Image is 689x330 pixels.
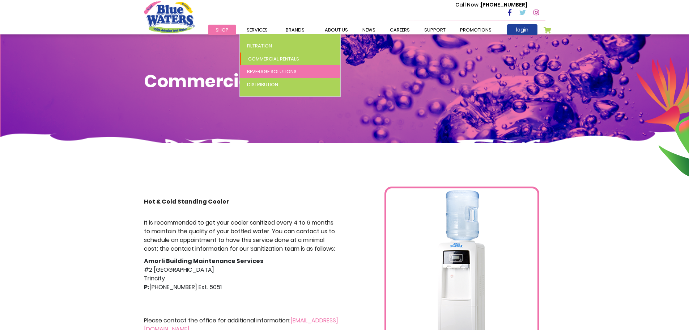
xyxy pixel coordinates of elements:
[144,257,263,265] strong: Amorli Building Maintenance Services
[144,218,339,253] p: It is recommended to get your cooler sanitized every 4 to 6 months to maintain the quality of you...
[507,24,537,35] a: login
[248,55,299,62] span: Commercial Rentals
[144,71,545,92] h1: Commercial Rentals
[247,81,278,88] span: Distribution
[247,26,268,33] span: Services
[216,26,229,33] span: Shop
[355,25,383,35] a: News
[144,197,229,206] strong: Hot & Cold Standing Cooler
[453,25,499,35] a: Promotions
[144,1,195,33] a: store logo
[455,1,481,8] span: Call Now :
[247,68,297,75] span: Beverage Solutions
[144,283,149,291] strong: P:
[286,26,305,33] span: Brands
[247,42,272,49] span: Filtration
[417,25,453,35] a: support
[318,25,355,35] a: about us
[455,1,527,9] p: [PHONE_NUMBER]
[383,25,417,35] a: careers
